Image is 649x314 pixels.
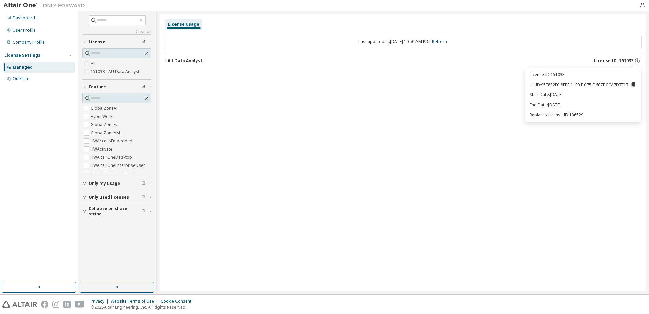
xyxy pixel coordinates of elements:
[89,84,106,90] span: Feature
[13,40,45,45] div: Company Profile
[91,112,116,121] label: HyperWorks
[82,35,151,50] button: License
[141,181,145,186] span: Clear filter
[89,39,105,45] span: License
[89,195,129,200] span: Only used licenses
[141,209,145,214] span: Clear filter
[91,170,138,178] label: HWAnalyticsWorkbench
[2,301,37,308] img: altair_logo.svg
[89,181,120,186] span: Only my usage
[91,68,141,76] label: 151033 - AU Data Analyst
[91,304,196,310] p: © 2025 Altair Engineering, Inc. All Rights Reserved.
[91,145,114,153] label: HWActivate
[91,104,120,112] label: GlobalZoneAP
[91,161,146,170] label: HWAltairOneEnterpriseUser
[141,39,145,45] span: Clear filter
[530,92,636,98] p: Start Date: [DATE]
[91,121,120,129] label: GlobalZoneEU
[91,299,111,304] div: Privacy
[75,301,85,308] img: youtube.svg
[530,82,636,88] p: UUID: 95F832F0-8FEF-11F0-BC75-D607BCCA7D7F17
[161,299,196,304] div: Cookie Consent
[3,2,88,9] img: Altair One
[530,112,636,118] p: Replaces License ID: 136529
[82,80,151,94] button: Feature
[111,299,161,304] div: Website Terms of Use
[82,190,151,205] button: Only used licenses
[82,176,151,191] button: Only my usage
[63,301,71,308] img: linkedin.svg
[13,65,33,70] div: Managed
[41,301,48,308] img: facebook.svg
[141,84,145,90] span: Clear filter
[168,58,202,64] div: AU Data Analyst
[164,35,642,49] div: Last updated at: [DATE] 10:50 AM PDT
[168,22,199,27] div: License Usage
[82,204,151,219] button: Collapse on share string
[91,59,97,68] label: All
[89,206,141,217] span: Collapse on share string
[91,129,122,137] label: GlobalZoneAM
[13,28,36,33] div: User Profile
[91,137,134,145] label: HWAccessEmbedded
[164,53,642,68] button: AU Data AnalystLicense ID: 151033
[52,301,59,308] img: instagram.svg
[141,195,145,200] span: Clear filter
[13,76,30,82] div: On Prem
[82,29,151,34] a: Clear all
[530,72,636,77] p: License ID: 151033
[530,102,636,108] p: End Date: [DATE]
[91,153,133,161] label: HWAltairOneDesktop
[432,39,447,45] a: Refresh
[594,58,633,64] span: License ID: 151033
[4,53,40,58] div: License Settings
[13,15,35,21] div: Dashboard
